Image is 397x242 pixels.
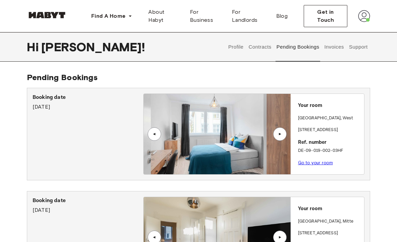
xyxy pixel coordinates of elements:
[144,94,291,174] img: Image of the room
[41,40,145,54] span: [PERSON_NAME] !
[27,12,67,18] img: Habyt
[232,8,265,24] span: For Landlords
[298,102,361,110] p: Your room
[277,132,283,136] div: ▲
[91,12,126,20] span: Find A Home
[298,230,361,237] p: [STREET_ADDRESS]
[226,32,370,62] div: user profile tabs
[143,5,185,27] a: About Habyt
[185,5,227,27] a: For Business
[33,197,143,205] p: Booking date
[148,8,179,24] span: About Habyt
[86,9,138,23] button: Find A Home
[151,235,158,239] div: ▲
[33,197,143,214] div: [DATE]
[298,147,361,154] p: DE-09-019-002-03HF
[298,205,361,213] p: Your room
[304,5,347,27] button: Get in Touch
[271,5,293,27] a: Blog
[309,8,342,24] span: Get in Touch
[298,115,353,122] p: [GEOGRAPHIC_DATA] , West
[358,10,370,22] img: avatar
[276,32,320,62] button: Pending Bookings
[276,12,288,20] span: Blog
[324,32,345,62] button: Invoices
[277,235,283,239] div: ▲
[227,5,271,27] a: For Landlords
[298,139,361,146] p: Ref. number
[228,32,245,62] button: Profile
[27,40,41,54] span: Hi
[190,8,221,24] span: For Business
[33,94,143,102] p: Booking date
[27,72,98,82] span: Pending Bookings
[33,94,143,111] div: [DATE]
[298,218,353,225] p: [GEOGRAPHIC_DATA] , Mitte
[298,127,361,133] p: [STREET_ADDRESS]
[298,160,333,165] a: Go to your room
[348,32,368,62] button: Support
[151,132,158,136] div: ▲
[248,32,272,62] button: Contracts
